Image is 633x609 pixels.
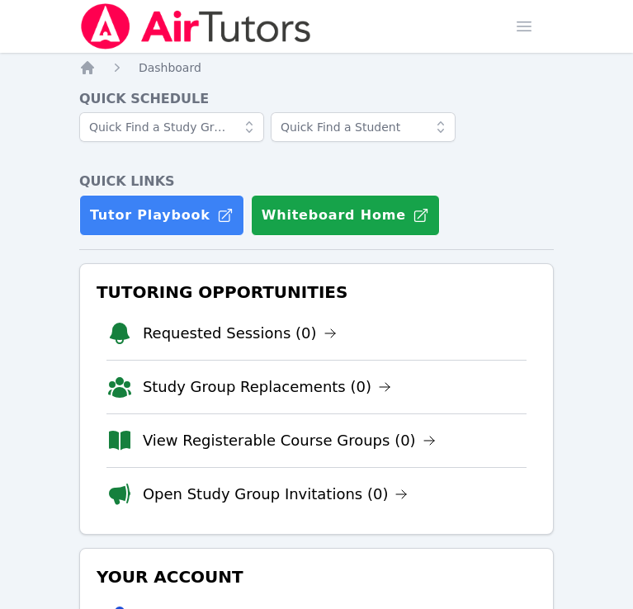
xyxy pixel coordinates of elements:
[79,112,264,142] input: Quick Find a Study Group
[79,3,313,50] img: Air Tutors
[271,112,456,142] input: Quick Find a Student
[143,429,436,452] a: View Registerable Course Groups (0)
[79,89,554,109] h4: Quick Schedule
[251,195,440,236] button: Whiteboard Home
[79,195,244,236] a: Tutor Playbook
[143,322,337,345] a: Requested Sessions (0)
[79,59,554,76] nav: Breadcrumb
[93,277,540,307] h3: Tutoring Opportunities
[79,172,554,191] h4: Quick Links
[139,61,201,74] span: Dashboard
[143,483,409,506] a: Open Study Group Invitations (0)
[139,59,201,76] a: Dashboard
[93,562,540,592] h3: Your Account
[143,375,391,399] a: Study Group Replacements (0)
